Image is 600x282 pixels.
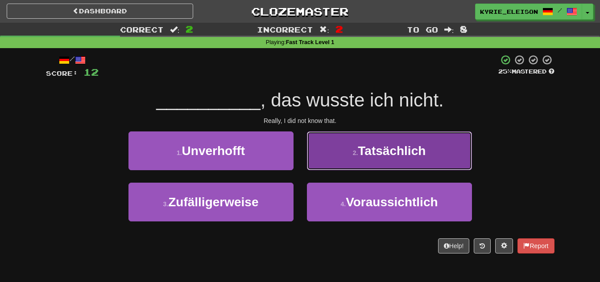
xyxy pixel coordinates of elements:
[128,131,294,170] button: 1.Unverhofft
[475,4,582,20] a: Kyrie_Eleison /
[182,144,245,158] span: Unverhofft
[177,149,182,156] small: 1 .
[83,66,99,78] span: 12
[460,24,468,34] span: 8
[335,24,343,34] span: 2
[7,4,193,19] a: Dashboard
[407,25,438,34] span: To go
[46,54,99,65] div: /
[120,25,164,34] span: Correct
[186,24,193,34] span: 2
[307,131,472,170] button: 2.Tatsächlich
[319,26,329,33] span: :
[286,39,335,45] strong: Fast Track Level 1
[498,68,554,76] div: Mastered
[517,238,554,253] button: Report
[480,8,538,16] span: Kyrie_Eleison
[46,69,78,77] span: Score:
[346,195,438,209] span: Voraussichtlich
[163,200,169,208] small: 3 .
[340,200,346,208] small: 4 .
[498,68,512,75] span: 25 %
[358,144,426,158] span: Tatsächlich
[170,26,180,33] span: :
[257,25,313,34] span: Incorrect
[261,90,444,110] span: , das wusste ich nicht.
[156,90,261,110] span: __________
[46,116,554,125] div: Really, I did not know that.
[207,4,393,19] a: Clozemaster
[168,195,258,209] span: Zufälligerweise
[307,183,472,221] button: 4.Voraussichtlich
[474,238,491,253] button: Round history (alt+y)
[128,183,294,221] button: 3.Zufälligerweise
[558,7,562,13] span: /
[444,26,454,33] span: :
[353,149,358,156] small: 2 .
[438,238,470,253] button: Help!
